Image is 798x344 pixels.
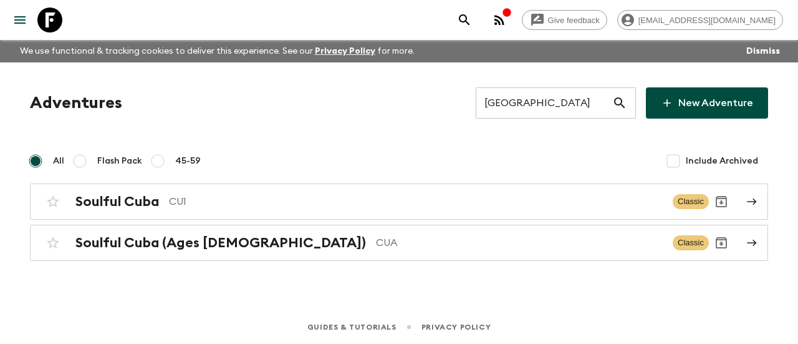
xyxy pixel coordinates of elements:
button: menu [7,7,32,32]
span: Give feedback [541,16,607,25]
a: Guides & Tutorials [307,320,397,334]
h1: Adventures [30,91,122,115]
input: e.g. AR1, Argentina [476,86,612,120]
p: CU1 [169,194,663,209]
button: Archive [709,189,734,214]
a: Privacy Policy [315,47,375,56]
span: All [53,155,64,167]
span: 45-59 [175,155,201,167]
span: Classic [673,194,709,209]
h2: Soulful Cuba [75,194,159,210]
h2: Soulful Cuba (Ages [DEMOGRAPHIC_DATA]) [75,235,366,251]
div: [EMAIL_ADDRESS][DOMAIN_NAME] [617,10,783,30]
p: We use functional & tracking cookies to deliver this experience. See our for more. [15,40,420,62]
span: Flash Pack [97,155,142,167]
a: New Adventure [646,87,768,119]
button: search adventures [452,7,477,32]
span: Include Archived [686,155,758,167]
button: Archive [709,230,734,255]
a: Soulful CubaCU1ClassicArchive [30,184,768,220]
p: CUA [376,235,663,250]
span: Classic [673,235,709,250]
a: Privacy Policy [421,320,491,334]
span: [EMAIL_ADDRESS][DOMAIN_NAME] [632,16,782,25]
a: Soulful Cuba (Ages [DEMOGRAPHIC_DATA])CUAClassicArchive [30,225,768,261]
a: Give feedback [522,10,607,30]
button: Dismiss [743,42,783,60]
